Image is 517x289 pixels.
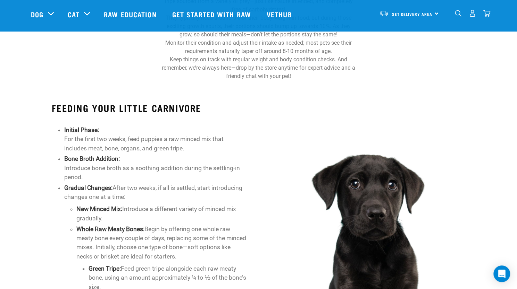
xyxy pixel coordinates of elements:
strong: New Minced Mix: [76,205,122,212]
strong: Initial Phase: [64,126,99,133]
p: Introduce a different variety of minced mix gradually. [76,204,248,223]
p: Introduce bone broth as a soothing addition during the settling-in period. [64,154,248,182]
a: Cat [68,9,80,19]
p: Monitor their condition and adjust their intake as needed; most pets see their requirements natur... [160,39,357,55]
p: For the first two weeks, feed puppies a raw minced mix that includes meat, bone, organs, and gree... [64,125,248,153]
strong: Gradual Changes: [64,184,112,191]
div: Open Intercom Messenger [493,265,510,282]
h3: FEEDING YOUR LITTLE CARNIVORE [52,103,247,113]
a: Raw Education [97,0,165,28]
p: Keep things on track with regular weight and body condition checks. And remember, we’re always he... [160,55,357,80]
img: home-icon@2x.png [483,10,490,17]
a: Get started with Raw [165,0,260,28]
strong: Bone Broth Addition: [64,155,120,162]
strong: Whole Raw Meaty Bones: [76,226,144,233]
img: user.png [469,10,476,17]
a: Dog [31,9,43,19]
img: van-moving.png [379,10,389,16]
strong: Green Tripe: [89,265,121,272]
a: Vethub [260,0,301,28]
span: Set Delivery Area [392,13,432,15]
img: home-icon-1@2x.png [455,10,461,17]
